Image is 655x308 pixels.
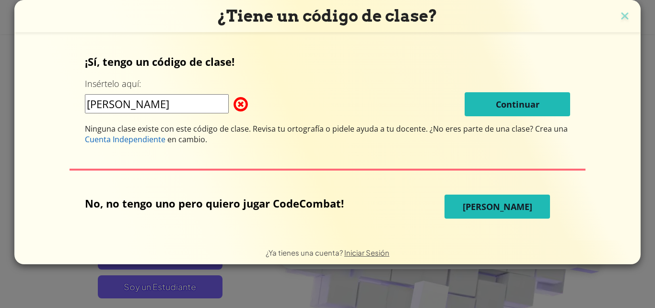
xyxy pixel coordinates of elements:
p: ¡Sí, tengo un código de clase! [85,54,571,69]
span: ¿Ya tienes una cuenta? [266,248,344,257]
button: Continuar [465,92,570,116]
span: Cuenta Independiente [85,134,165,145]
span: [PERSON_NAME] [463,201,532,212]
a: Iniciar Sesión [344,248,389,257]
span: en cambio. [165,134,207,145]
p: No, no tengo uno pero quiero jugar CodeCombat! [85,196,377,210]
span: Ninguna clase existe con este código de clase. Revisa tu ortografía o pidele ayuda a tu docente. [85,123,430,134]
button: [PERSON_NAME] [444,195,550,219]
img: close icon [619,10,631,24]
span: ¿No eres parte de una clase? Crea una [430,123,568,134]
label: Insértelo aquí: [85,78,141,90]
span: ¿Tiene un código de clase? [218,6,437,25]
span: Continuar [496,99,539,110]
